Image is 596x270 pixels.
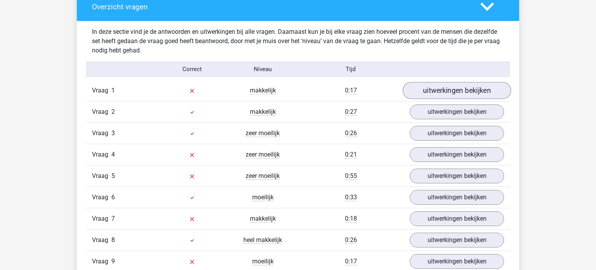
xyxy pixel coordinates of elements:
a: uitwerkingen bekijken [410,211,504,226]
span: 9 [111,258,115,265]
span: 0:55 [345,172,357,180]
span: 0:17 [345,87,357,94]
a: uitwerkingen bekijken [410,147,504,162]
span: moeilijk [252,193,274,201]
span: 1 [111,87,115,94]
div: Tijd [298,65,404,74]
span: 0:18 [345,215,357,223]
span: Vraag [92,129,111,138]
span: makkelijk [250,108,276,116]
div: Correct [157,65,228,74]
span: 0:27 [345,108,357,116]
span: zeer moeilijk [246,151,280,159]
span: Vraag [92,107,111,117]
span: moeilijk [252,258,274,265]
h4: Overzicht vragen [92,2,469,11]
span: Vraag [92,214,111,223]
span: Vraag [92,235,111,245]
span: Vraag [92,86,111,95]
div: Niveau [227,65,298,74]
span: Vraag [92,257,111,266]
span: Vraag [92,193,111,202]
span: makkelijk [250,87,276,94]
span: heel makkelijk [243,236,282,244]
span: Vraag [92,150,111,159]
span: 0:21 [345,151,357,159]
span: Vraag [92,171,111,181]
span: 6 [111,193,115,201]
a: uitwerkingen bekijken [403,82,511,99]
span: 0:26 [345,236,357,244]
a: uitwerkingen bekijken [410,254,504,269]
a: uitwerkingen bekijken [410,105,504,119]
span: 7 [111,215,115,222]
span: makkelijk [250,215,276,223]
span: 0:33 [345,193,357,201]
a: uitwerkingen bekijken [410,190,504,205]
span: 0:26 [345,129,357,137]
span: 4 [111,151,115,158]
span: zeer moeilijk [246,172,280,180]
span: zeer moeilijk [246,129,280,137]
div: In deze sectie vind je de antwoorden en uitwerkingen bij alle vragen. Daarnaast kun je bij elke v... [86,27,510,55]
span: 3 [111,129,115,137]
span: 5 [111,172,115,179]
span: 2 [111,108,115,115]
span: 8 [111,236,115,244]
a: uitwerkingen bekijken [410,233,504,247]
span: 0:17 [345,258,357,265]
a: uitwerkingen bekijken [410,169,504,183]
a: uitwerkingen bekijken [410,126,504,141]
